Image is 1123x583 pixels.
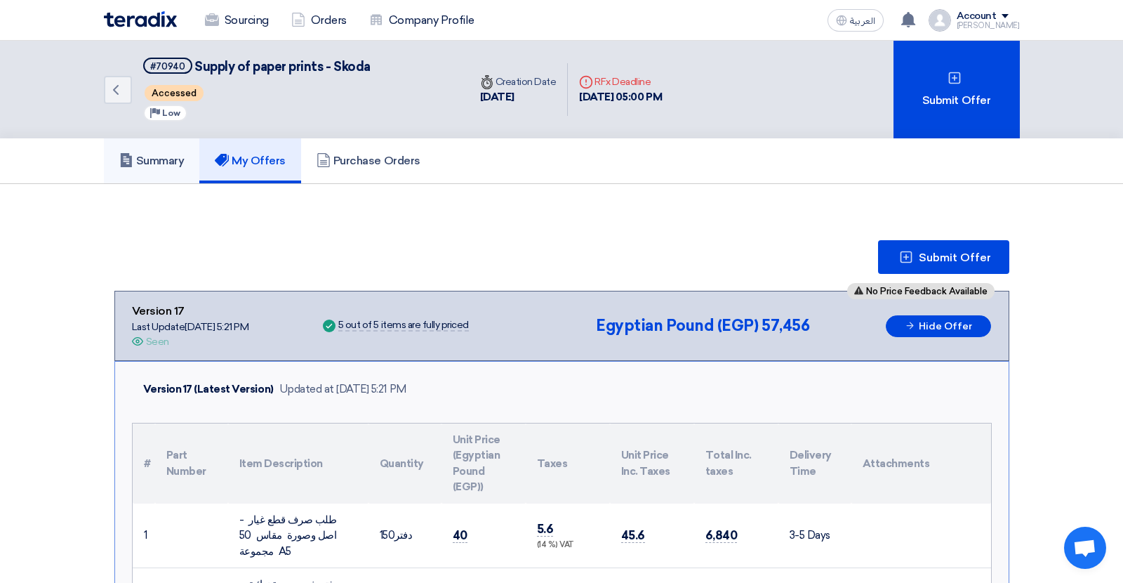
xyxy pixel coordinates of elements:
[537,522,554,537] span: 5.6
[866,287,988,296] span: No Price Feedback Available
[358,5,486,36] a: Company Profile
[878,240,1009,274] button: Submit Offer
[279,381,406,398] div: Updated at [DATE] 5:21 PM
[621,528,645,543] span: 45.6
[132,320,249,334] div: Last Update [DATE] 5:21 PM
[705,528,738,543] span: 6,840
[194,5,280,36] a: Sourcing
[119,154,185,168] h5: Summary
[893,41,1020,138] div: Submit Offer
[537,539,599,551] div: (14 %) VAT
[850,16,875,26] span: العربية
[610,424,694,504] th: Unit Price Inc. Taxes
[150,62,185,71] div: #70940
[579,74,662,89] div: RFx Deadline
[133,504,155,568] td: 1
[929,9,951,32] img: profile_test.png
[239,512,357,560] div: طلب صرف قطع غيار - اصل وصورة مقاس 50 مجموعة A5
[851,424,991,504] th: Attachments
[194,59,371,74] span: Supply of paper prints - Skoda
[778,504,851,568] td: 3-5 Days
[228,424,368,504] th: Item Description
[104,11,177,27] img: Teradix logo
[694,424,778,504] th: Total Inc. taxes
[778,424,851,504] th: Delivery Time
[828,9,884,32] button: العربية
[480,89,557,105] div: [DATE]
[199,138,301,183] a: My Offers
[368,424,441,504] th: Quantity
[146,334,169,349] div: Seen
[133,424,155,504] th: #
[143,58,371,75] h5: Supply of paper prints - Skoda
[215,154,286,168] h5: My Offers
[132,303,249,320] div: Version 17
[280,5,358,36] a: Orders
[317,154,420,168] h5: Purchase Orders
[526,424,610,504] th: Taxes
[886,315,991,337] button: Hide Offer
[338,320,469,332] div: 5 out of 5 items are fully priced
[957,11,997,22] div: Account
[762,316,809,335] span: 57,456
[480,74,557,89] div: Creation Date
[155,424,228,504] th: Part Number
[919,252,991,263] span: Submit Offer
[441,424,526,504] th: Unit Price (Egyptian Pound (EGP))
[1064,527,1106,569] a: Open chat
[453,528,467,543] span: 40
[301,138,436,183] a: Purchase Orders
[579,89,662,105] div: [DATE] 05:00 PM
[957,22,1020,30] div: [PERSON_NAME]
[162,108,180,118] span: Low
[368,504,441,568] td: دفتر
[143,381,274,398] div: Version 17 (Latest Version)
[596,316,758,335] span: Egyptian Pound (EGP)
[104,138,200,183] a: Summary
[145,85,204,101] span: Accessed
[380,529,395,542] span: 150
